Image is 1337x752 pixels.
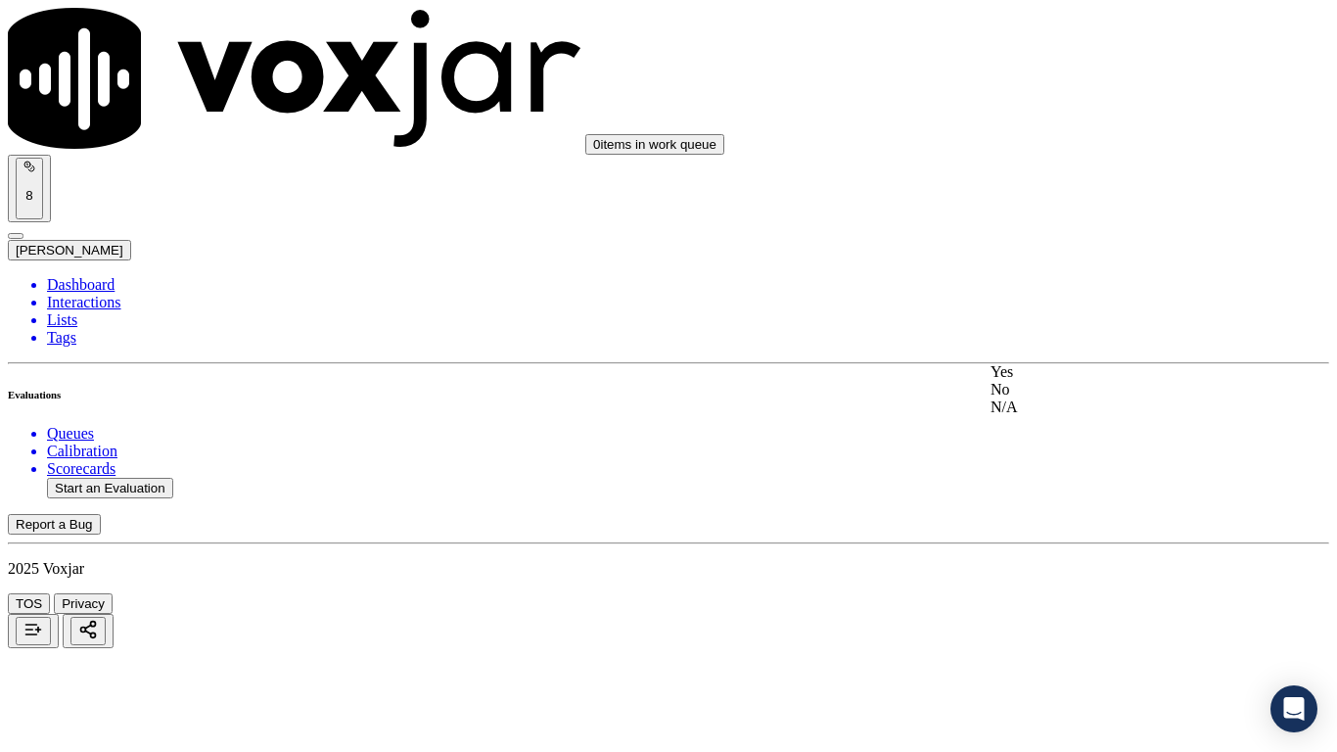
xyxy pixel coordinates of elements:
button: 0items in work queue [585,134,724,155]
a: Dashboard [47,276,1329,294]
button: Start an Evaluation [47,478,173,498]
button: Privacy [54,593,113,614]
a: Interactions [47,294,1329,311]
h6: Evaluations [8,389,1329,400]
div: Open Intercom Messenger [1270,685,1317,732]
a: Calibration [47,443,1329,460]
a: Tags [47,329,1329,347]
p: 2025 Voxjar [8,560,1329,578]
a: Lists [47,311,1329,329]
a: Queues [47,425,1329,443]
p: 8 [23,188,35,203]
button: Report a Bug [8,514,101,535]
button: TOS [8,593,50,614]
div: No [991,381,1239,399]
span: [PERSON_NAME] [16,243,123,258]
button: [PERSON_NAME] [8,240,131,260]
div: Yes [991,363,1239,381]
img: voxjar logo [8,8,581,149]
div: N/A [991,399,1239,416]
a: Scorecards [47,460,1329,478]
button: 8 [8,155,51,222]
button: 8 [16,158,43,219]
